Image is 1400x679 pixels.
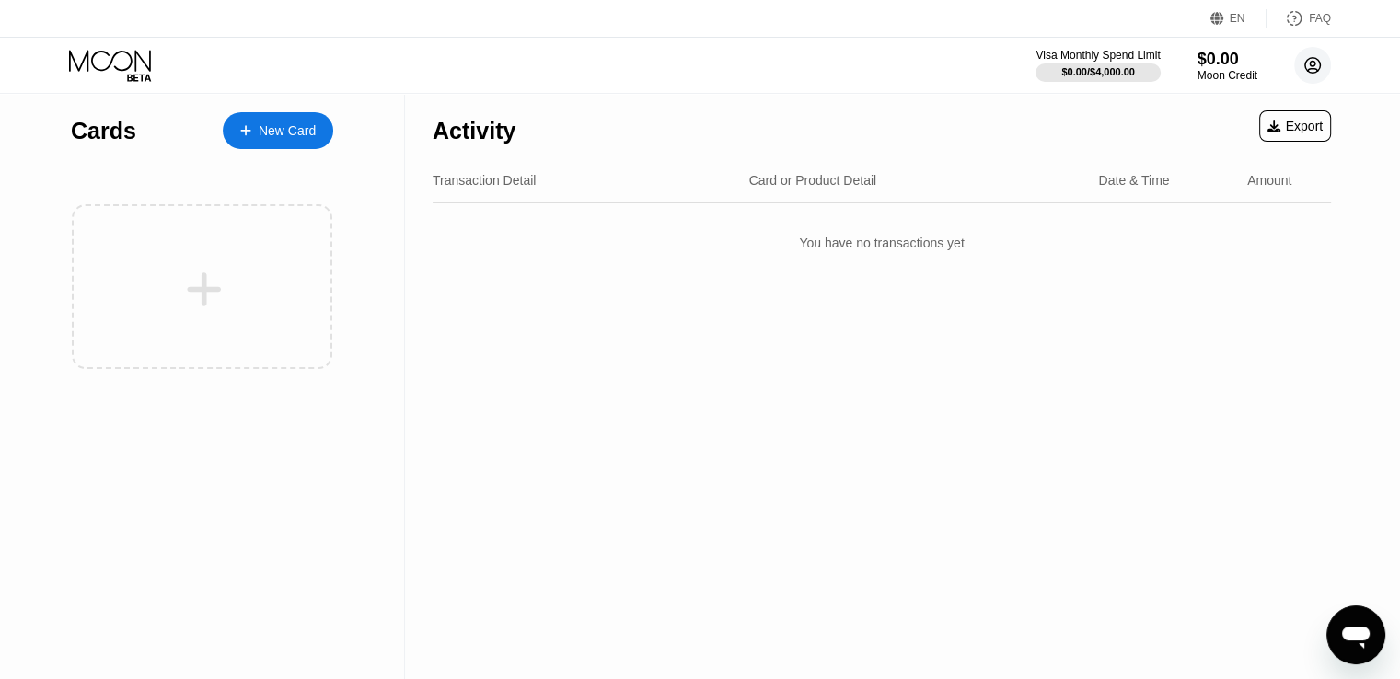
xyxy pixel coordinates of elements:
[1259,110,1331,142] div: Export
[1198,69,1257,82] div: Moon Credit
[71,118,136,144] div: Cards
[1247,173,1291,188] div: Amount
[1309,12,1331,25] div: FAQ
[223,112,333,149] div: New Card
[1326,605,1385,664] iframe: Button to launch messaging window
[259,123,316,139] div: New Card
[1198,50,1257,69] div: $0.00
[1036,49,1160,82] div: Visa Monthly Spend Limit$0.00/$4,000.00
[1230,12,1245,25] div: EN
[433,217,1331,269] div: You have no transactions yet
[1198,50,1257,82] div: $0.00Moon Credit
[1267,119,1323,133] div: Export
[749,173,877,188] div: Card or Product Detail
[433,173,536,188] div: Transaction Detail
[1210,9,1267,28] div: EN
[1061,66,1135,77] div: $0.00 / $4,000.00
[433,118,515,144] div: Activity
[1098,173,1169,188] div: Date & Time
[1036,49,1160,62] div: Visa Monthly Spend Limit
[1267,9,1331,28] div: FAQ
